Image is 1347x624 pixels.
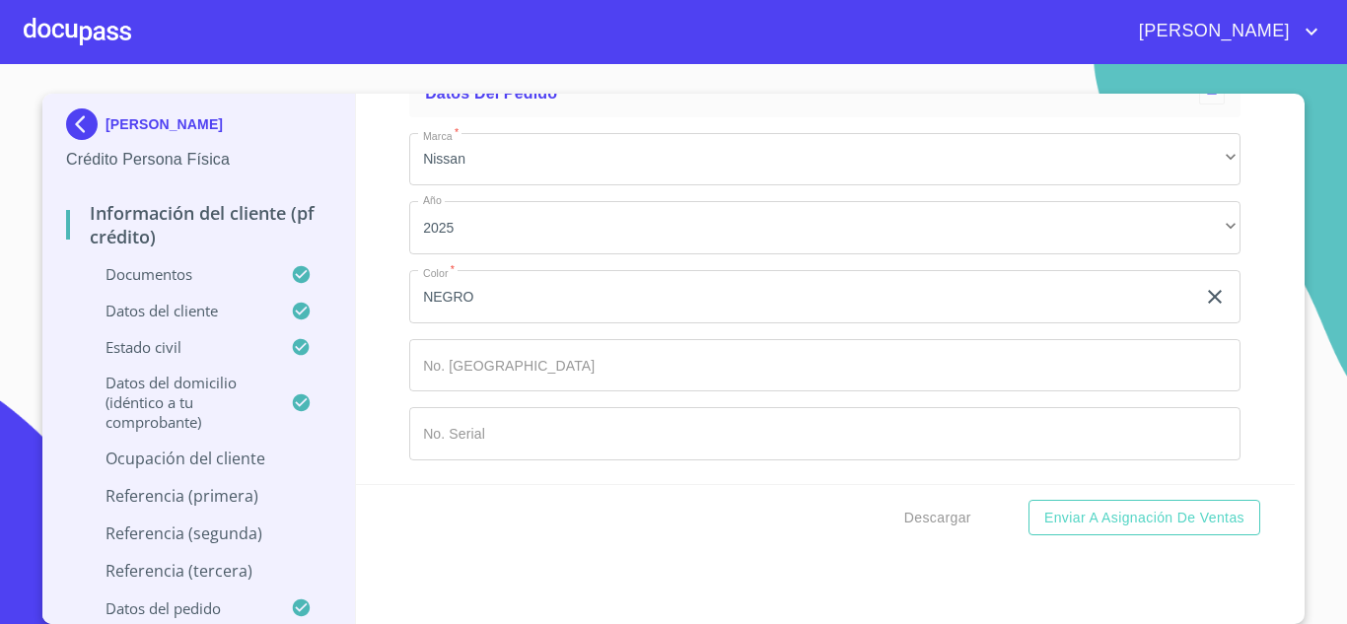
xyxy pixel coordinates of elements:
p: Documentos [66,264,291,284]
p: Referencia (primera) [66,485,331,507]
button: Enviar a Asignación de Ventas [1028,500,1260,536]
div: [PERSON_NAME] [66,108,331,148]
span: Enviar a Asignación de Ventas [1044,506,1244,530]
p: [PERSON_NAME] [106,116,223,132]
p: Datos del cliente [66,301,291,320]
p: Ocupación del Cliente [66,448,331,469]
button: account of current user [1124,16,1323,47]
p: Datos del pedido [66,598,291,618]
span: Datos del pedido [425,85,557,102]
p: Referencia (tercera) [66,560,331,582]
p: Información del cliente (PF crédito) [66,201,331,248]
button: Descargar [896,500,979,536]
p: Estado Civil [66,337,291,357]
p: Crédito Persona Física [66,148,331,172]
div: Datos del pedido [409,70,1241,117]
span: Descargar [904,506,971,530]
button: clear input [1203,285,1227,309]
div: Nissan [409,133,1241,186]
div: 2025 [409,201,1241,254]
p: Datos del domicilio (idéntico a tu comprobante) [66,373,291,432]
p: Referencia (segunda) [66,522,331,544]
span: [PERSON_NAME] [1124,16,1300,47]
img: Docupass spot blue [66,108,106,140]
